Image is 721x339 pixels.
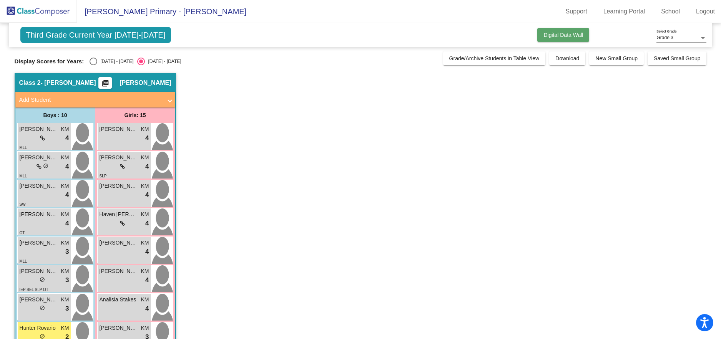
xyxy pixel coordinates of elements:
span: Haven [PERSON_NAME] [100,210,138,218]
span: KM [61,267,69,275]
span: MLL [20,174,27,178]
span: Digital Data Wall [543,32,583,38]
span: Download [555,55,579,61]
span: 4 [65,162,69,172]
span: [PERSON_NAME] [20,125,58,133]
span: Hunter Rovario [20,324,58,332]
span: Class 2 [19,79,41,87]
span: 4 [145,162,149,172]
span: KM [61,296,69,304]
span: Saved Small Group [654,55,700,61]
span: 4 [145,304,149,314]
span: 4 [145,275,149,285]
span: 4 [145,218,149,228]
span: [PERSON_NAME] [100,324,138,332]
span: [PERSON_NAME] [20,154,58,162]
span: 3 [65,275,69,285]
span: [PERSON_NAME] [100,267,138,275]
span: KM [61,154,69,162]
span: [PERSON_NAME] [100,154,138,162]
a: Support [560,5,593,18]
mat-expansion-panel-header: Add Student [15,92,175,107]
button: Download [549,51,585,65]
div: [DATE] - [DATE] [97,58,133,65]
span: KM [141,324,149,332]
span: [PERSON_NAME] [20,182,58,190]
span: Grade/Archive Students in Table View [449,55,540,61]
span: MLL [20,146,27,150]
span: 4 [145,133,149,143]
span: 4 [65,190,69,200]
span: [PERSON_NAME] Born [100,182,138,190]
span: KM [61,125,69,133]
span: do_not_disturb_alt [40,305,45,311]
span: 4 [65,133,69,143]
button: New Small Group [589,51,644,65]
a: Learning Portal [597,5,651,18]
span: [PERSON_NAME] [120,79,171,87]
span: [PERSON_NAME] Primary - [PERSON_NAME] [77,5,246,18]
mat-radio-group: Select an option [90,58,181,65]
span: GT [20,231,25,235]
span: 4 [65,218,69,228]
button: Saved Small Group [648,51,706,65]
span: 4 [145,247,149,257]
span: SLP [100,174,107,178]
button: Grade/Archive Students in Table View [443,51,546,65]
button: Print Students Details [98,77,112,89]
span: [PERSON_NAME] [20,296,58,304]
span: Analisia Stakes [100,296,138,304]
span: [PERSON_NAME] [20,267,58,275]
span: KM [141,296,149,304]
span: KM [141,154,149,162]
button: Digital Data Wall [537,28,589,42]
span: 4 [145,190,149,200]
span: do_not_disturb_alt [43,163,48,169]
span: KM [141,182,149,190]
span: KM [61,324,69,332]
span: [PERSON_NAME] [100,239,138,247]
span: Grade 3 [656,35,673,40]
span: SW [20,202,26,207]
div: Boys : 10 [15,107,95,123]
span: KM [61,210,69,218]
span: KM [61,239,69,247]
span: KM [141,239,149,247]
span: do_not_disturb_alt [40,277,45,282]
span: MLL [20,259,27,263]
span: do_not_disturb_alt [40,334,45,339]
mat-icon: picture_as_pdf [101,79,110,90]
span: New Small Group [595,55,638,61]
span: KM [141,267,149,275]
span: 3 [65,304,69,314]
mat-panel-title: Add Student [19,96,162,104]
div: Girls: 15 [95,107,175,123]
span: Display Scores for Years: [15,58,84,65]
span: IEP SEL SLP OT [20,288,48,292]
span: KM [61,182,69,190]
span: - [PERSON_NAME] [41,79,96,87]
a: Logout [690,5,721,18]
span: Third Grade Current Year [DATE]-[DATE] [20,27,171,43]
span: KM [141,125,149,133]
span: KM [141,210,149,218]
span: 3 [65,247,69,257]
span: [PERSON_NAME] [20,239,58,247]
div: [DATE] - [DATE] [145,58,181,65]
a: School [655,5,686,18]
span: [PERSON_NAME] [100,125,138,133]
span: [PERSON_NAME] [20,210,58,218]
